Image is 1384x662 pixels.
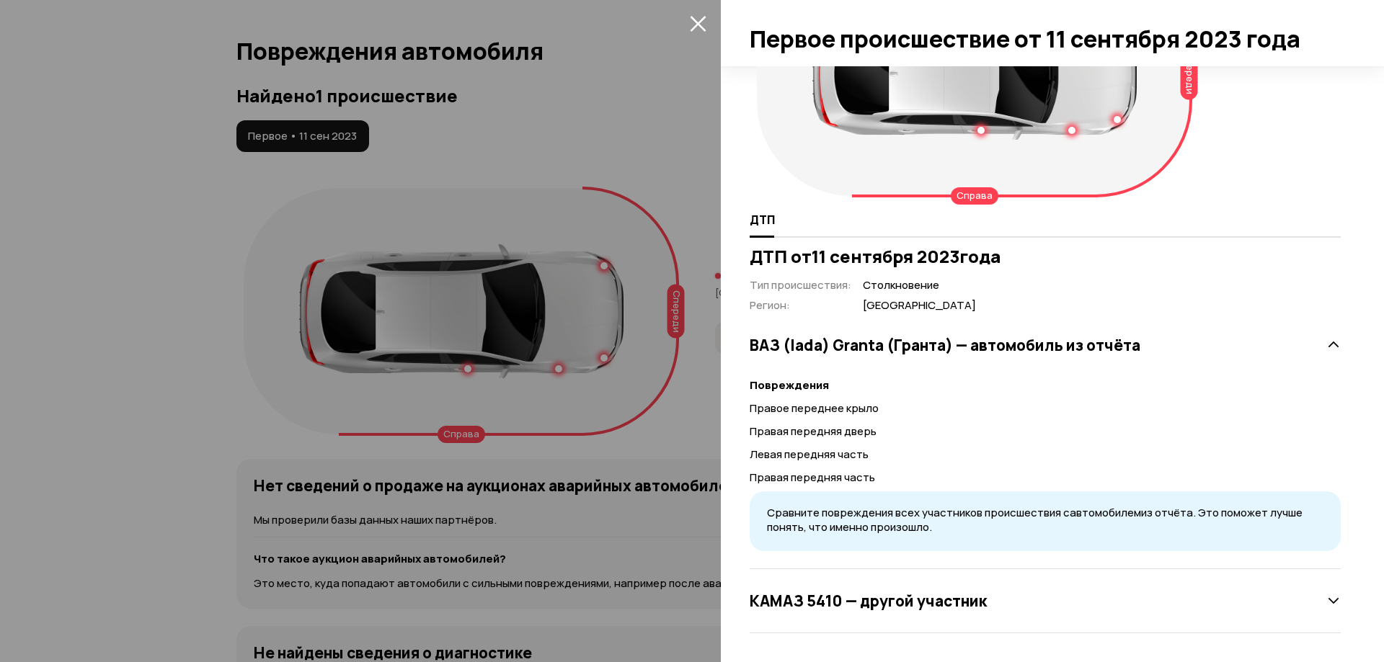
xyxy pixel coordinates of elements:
span: Тип происшествия : [750,277,851,292]
h3: ВАЗ (lada) Granta (Гранта) — автомобиль из отчёта [750,336,1140,354]
span: [GEOGRAPHIC_DATA] [863,298,976,313]
span: Столкновение [863,278,976,293]
span: Регион : [750,298,790,313]
button: закрыть [686,12,709,35]
p: Правое переднее крыло [750,401,1341,416]
p: Правая передняя дверь [750,424,1341,439]
p: Левая передняя часть [750,447,1341,462]
span: ДТП [750,213,775,227]
div: Спереди [1181,46,1198,100]
p: Правая передняя часть [750,470,1341,486]
h3: КАМАЗ 5410 — другой участник [750,591,987,610]
h3: ДТП от 11 сентября 2023 года [750,246,1341,267]
span: Сравните повреждения всех участников происшествия с автомобилем из отчёта. Это поможет лучше поня... [767,505,1303,535]
div: Справа [951,187,998,205]
strong: Повреждения [750,377,829,393]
